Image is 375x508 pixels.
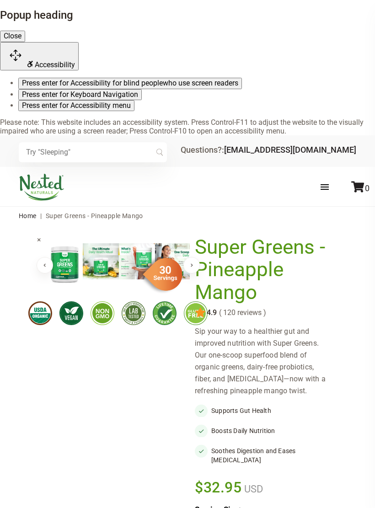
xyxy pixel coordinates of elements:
[183,257,200,273] button: Next
[35,60,75,69] span: Accessibility
[195,424,338,437] li: Boosts Daily Nutrition
[59,301,83,325] img: vegan
[181,146,356,154] div: Questions?:
[18,100,134,111] button: Press enter for Accessibility menu
[19,212,37,219] a: Home
[195,444,338,466] li: Soothes Digestion and Eases [MEDICAL_DATA]
[195,307,206,318] img: star.svg
[365,183,370,193] span: 0
[19,174,64,201] img: Nested Naturals
[137,255,182,294] img: sg-servings-30.png
[351,183,370,193] a: 0
[37,257,53,273] button: Previous
[195,236,333,304] h1: Super Greens - Pineapple Mango
[19,142,167,162] input: Try "Sleeping"
[83,243,119,279] img: Super Greens - Pineapple Mango
[18,78,242,89] button: Press enter for Accessibility for blind peoplewho use screen readers
[195,404,338,417] li: Supports Gut Health
[184,301,208,325] img: glutenfree
[242,483,263,495] span: USD
[28,301,52,325] img: usdaorganic
[18,89,142,100] button: Press enter for Keyboard Navigation
[91,301,114,325] img: gmofree
[224,145,356,155] a: [EMAIL_ADDRESS][DOMAIN_NAME]
[37,235,41,244] span: ×
[217,309,266,317] span: ( 120 reviews )
[163,79,238,87] span: who use screen readers
[206,309,217,317] span: 4.9
[195,477,242,497] span: $32.95
[122,301,145,325] img: thirdpartytested
[153,301,177,325] img: lifetimeguarantee
[47,243,83,285] img: Super Greens - Pineapple Mango
[195,326,338,397] div: Sip your way to a healthier gut and improved nutrition with Super Greens. Our one-scoop superfood...
[119,243,155,279] img: Super Greens - Pineapple Mango
[38,212,44,219] span: |
[19,207,356,225] nav: breadcrumbs
[155,243,191,279] img: Super Greens - Pineapple Mango
[46,212,143,219] span: Super Greens - Pineapple Mango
